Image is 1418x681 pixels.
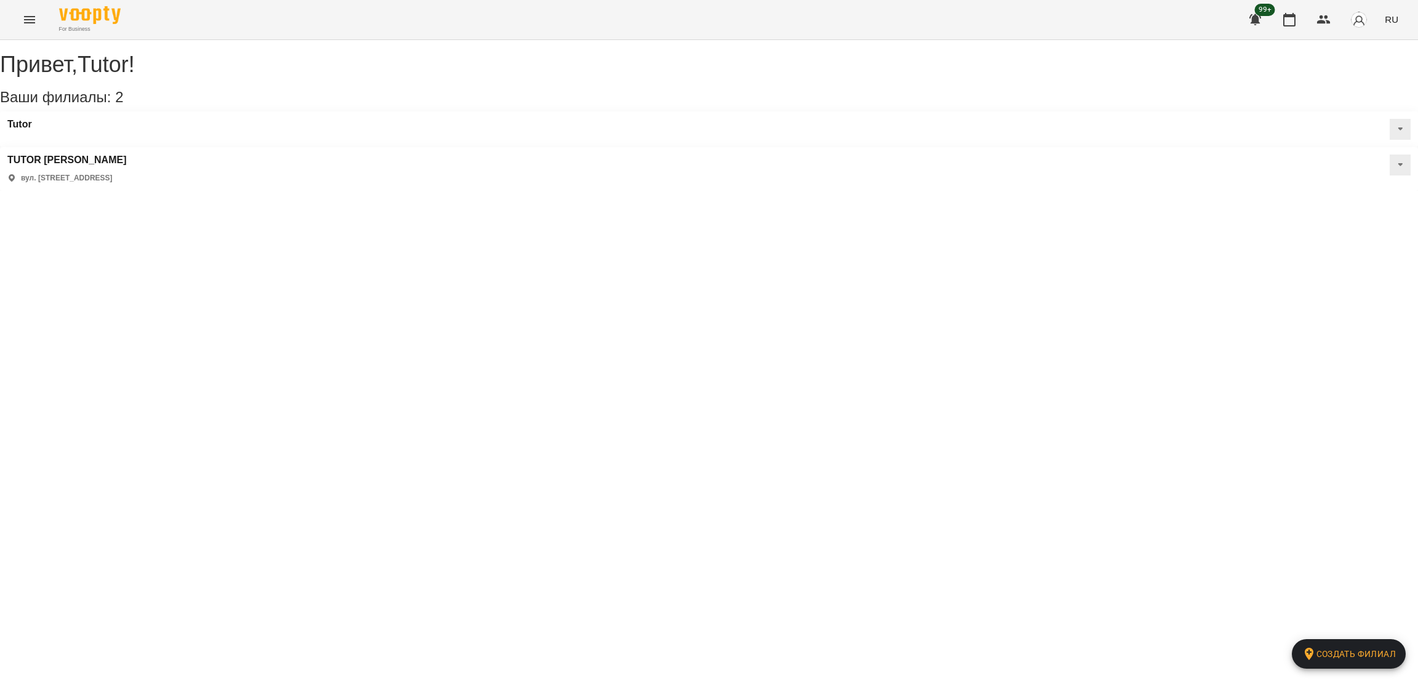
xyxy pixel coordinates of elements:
span: 2 [115,89,123,105]
a: Tutor [7,119,32,130]
button: Menu [15,5,44,34]
span: 99+ [1255,4,1275,16]
img: Voopty Logo [59,6,121,24]
span: For Business [59,25,121,33]
span: RU [1385,13,1398,26]
a: TUTOR [PERSON_NAME] [7,155,127,166]
button: RU [1380,8,1403,31]
img: avatar_s.png [1350,11,1368,28]
p: вул. [STREET_ADDRESS] [21,173,113,183]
